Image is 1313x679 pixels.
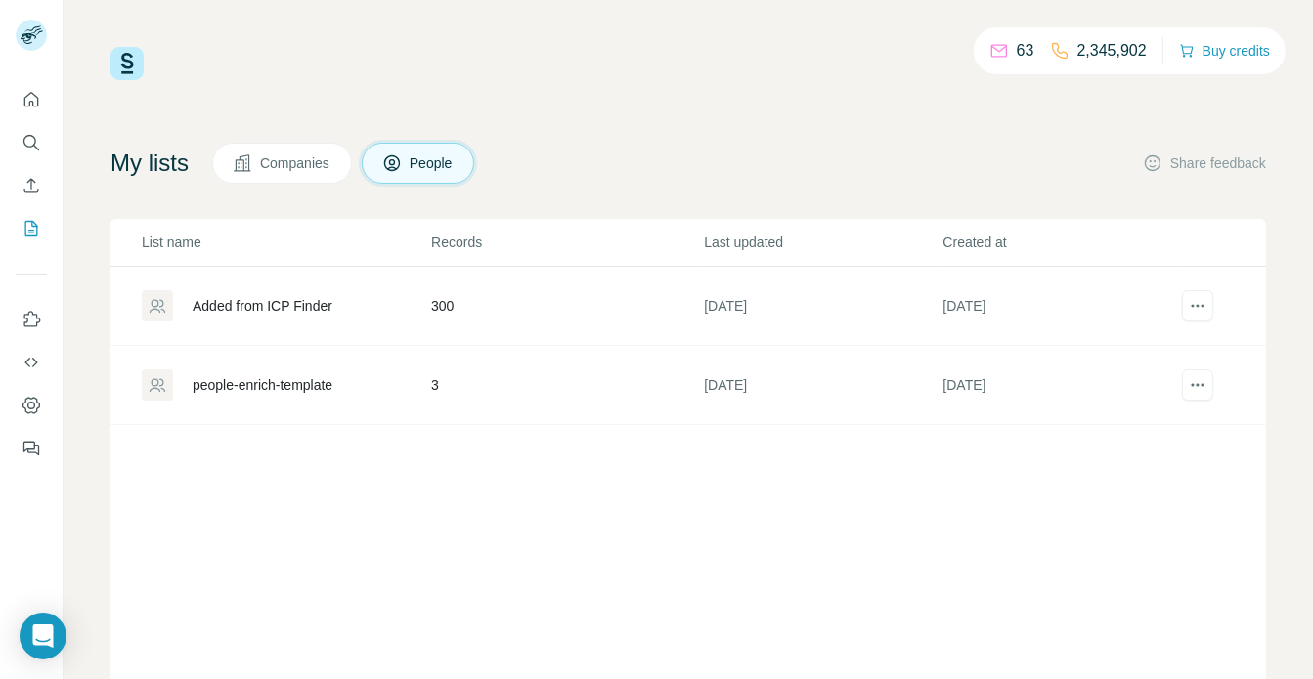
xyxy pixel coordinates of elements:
[943,233,1180,252] p: Created at
[16,431,47,466] button: Feedback
[430,346,703,425] td: 3
[193,296,332,316] div: Added from ICP Finder
[16,302,47,337] button: Use Surfe on LinkedIn
[942,346,1181,425] td: [DATE]
[431,233,702,252] p: Records
[410,153,455,173] span: People
[16,345,47,380] button: Use Surfe API
[1017,39,1034,63] p: 63
[1179,37,1270,64] button: Buy credits
[260,153,331,173] span: Companies
[16,211,47,246] button: My lists
[193,375,332,395] div: people-enrich-template
[110,148,189,179] h4: My lists
[703,267,941,346] td: [DATE]
[1182,290,1213,321] button: actions
[16,125,47,160] button: Search
[1077,39,1147,63] p: 2,345,902
[110,47,144,80] img: Surfe Logo
[704,233,941,252] p: Last updated
[1182,369,1213,401] button: actions
[942,267,1181,346] td: [DATE]
[16,82,47,117] button: Quick start
[703,346,941,425] td: [DATE]
[142,233,429,252] p: List name
[430,267,703,346] td: 300
[16,168,47,203] button: Enrich CSV
[16,388,47,423] button: Dashboard
[20,613,66,659] div: Open Intercom Messenger
[1143,153,1266,173] button: Share feedback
